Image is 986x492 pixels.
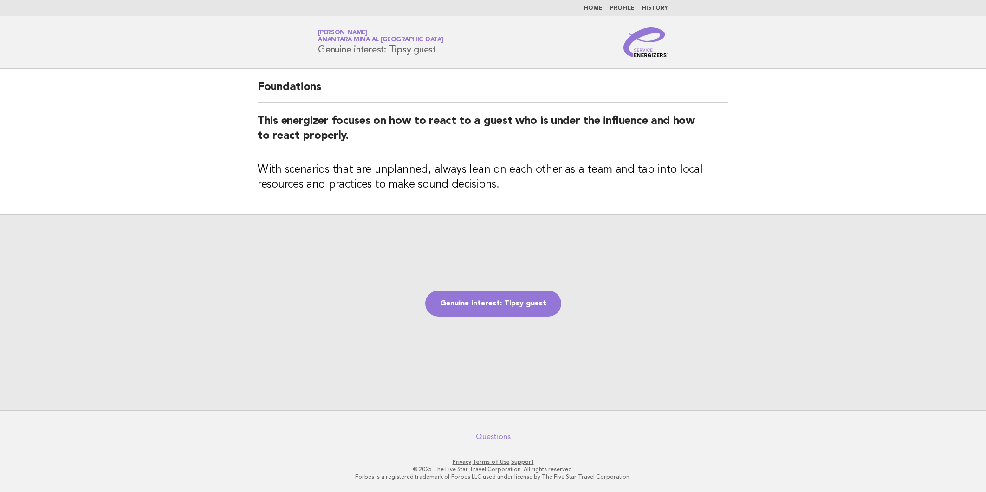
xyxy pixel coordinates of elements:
[209,473,777,480] p: Forbes is a registered trademark of Forbes LLC used under license by The Five Star Travel Corpora...
[610,6,635,11] a: Profile
[623,27,668,57] img: Service Energizers
[258,80,728,103] h2: Foundations
[473,459,510,465] a: Terms of Use
[318,30,443,54] h1: Genuine interest: Tipsy guest
[209,458,777,466] p: · ·
[476,432,511,441] a: Questions
[258,162,728,192] h3: With scenarios that are unplanned, always lean on each other as a team and tap into local resourc...
[209,466,777,473] p: © 2025 The Five Star Travel Corporation. All rights reserved.
[511,459,534,465] a: Support
[318,37,443,43] span: Anantara Mina al [GEOGRAPHIC_DATA]
[584,6,603,11] a: Home
[318,30,443,43] a: [PERSON_NAME]Anantara Mina al [GEOGRAPHIC_DATA]
[258,114,728,151] h2: This energizer focuses on how to react to a guest who is under the influence and how to react pro...
[453,459,471,465] a: Privacy
[425,291,561,317] a: Genuine interest: Tipsy guest
[642,6,668,11] a: History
